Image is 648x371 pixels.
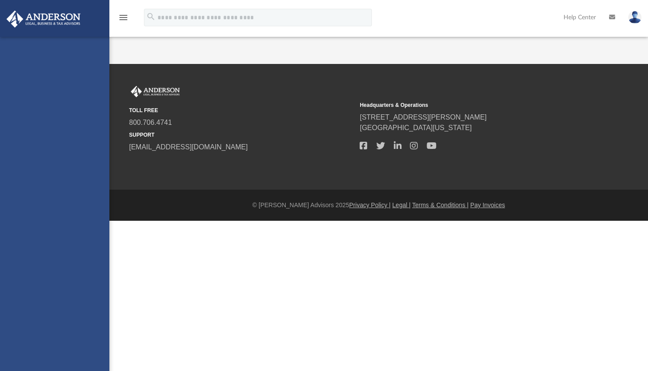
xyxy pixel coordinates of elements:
[129,131,354,139] small: SUPPORT
[118,17,129,23] a: menu
[129,106,354,114] small: TOLL FREE
[129,119,172,126] a: 800.706.4741
[129,143,248,151] a: [EMAIL_ADDRESS][DOMAIN_NAME]
[470,201,505,208] a: Pay Invoices
[360,113,487,121] a: [STREET_ADDRESS][PERSON_NAME]
[129,86,182,97] img: Anderson Advisors Platinum Portal
[4,11,83,28] img: Anderson Advisors Platinum Portal
[412,201,469,208] a: Terms & Conditions |
[392,201,411,208] a: Legal |
[349,201,391,208] a: Privacy Policy |
[118,12,129,23] i: menu
[360,124,472,131] a: [GEOGRAPHIC_DATA][US_STATE]
[146,12,156,21] i: search
[360,101,584,109] small: Headquarters & Operations
[628,11,641,24] img: User Pic
[109,201,648,210] div: © [PERSON_NAME] Advisors 2025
